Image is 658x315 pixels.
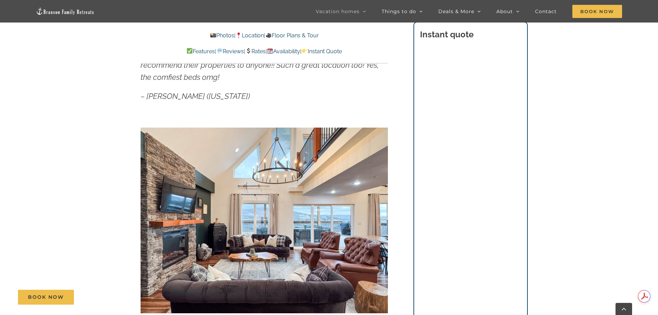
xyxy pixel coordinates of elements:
a: Instant Quote [302,48,342,55]
a: Location [236,32,264,39]
span: Contact [535,9,557,14]
p: | | [141,31,388,40]
span: Vacation homes [316,9,360,14]
p: | | | | [141,47,388,56]
span: Book Now [572,5,622,18]
img: 💲 [246,48,251,54]
span: About [496,9,513,14]
a: Book Now [18,290,74,305]
img: 🎥 [266,33,271,38]
span: Deals & More [438,9,474,14]
a: Features [187,48,215,55]
img: 📆 [267,48,273,54]
span: Book Now [28,294,64,300]
em: – [PERSON_NAME] ([US_STATE]) [141,92,250,101]
img: 👉 [302,48,307,54]
img: 📍 [236,33,241,38]
a: Rates [245,48,266,55]
span: Things to do [382,9,416,14]
img: 💬 [217,48,222,54]
a: Photos [210,32,234,39]
em: The pool was so neat and we had plenty of space for everyone!! I will recommend their properties ... [141,48,379,82]
a: Availability [267,48,300,55]
a: Reviews [216,48,244,55]
strong: Instant quote [420,29,474,39]
img: Branson Family Retreats Logo [36,7,95,15]
img: ✅ [187,48,192,54]
a: Floor Plans & Tour [265,32,318,39]
img: 📸 [210,33,216,38]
